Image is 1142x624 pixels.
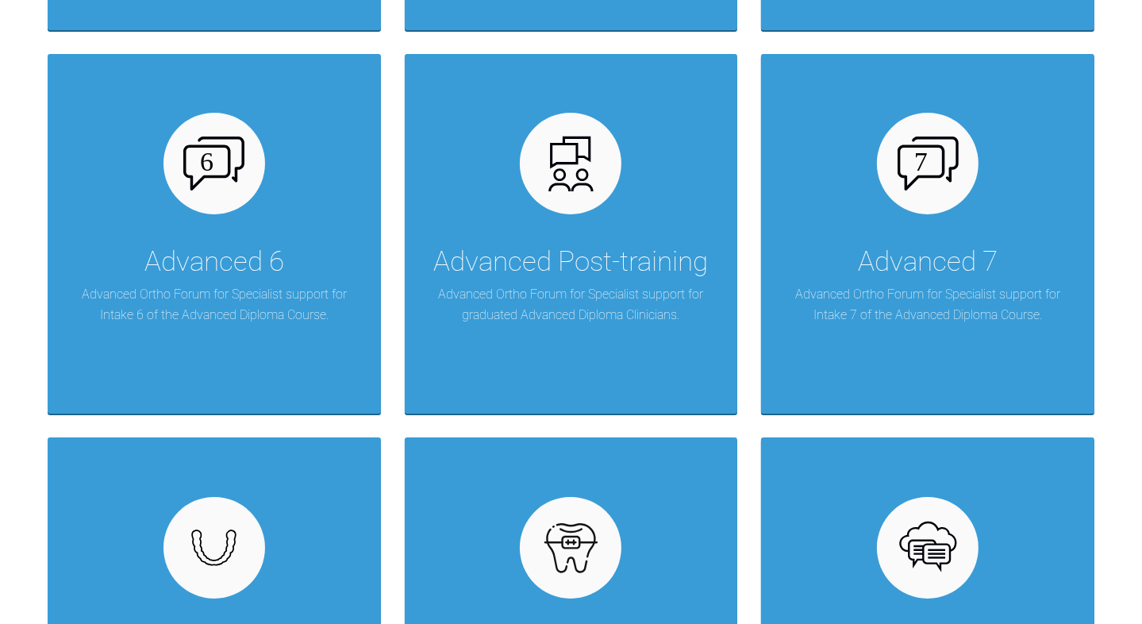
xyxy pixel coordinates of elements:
[858,240,998,284] div: Advanced 7
[183,137,244,191] img: advanced-6.cf6970cb.svg
[785,284,1071,325] p: Advanced Ortho Forum for Specialist support for Intake 7 of the Advanced Diploma Course.
[405,54,738,414] a: Advanced Post-trainingAdvanced Ortho Forum for Specialist support for graduated Advanced Diploma ...
[144,240,284,284] div: Advanced 6
[540,133,602,195] img: advanced.73cea251.svg
[48,54,381,414] a: Advanced 6Advanced Ortho Forum for Specialist support for Intake 6 of the Advanced Diploma Course.
[540,518,602,579] img: fixed.9f4e6236.svg
[183,525,244,571] img: removables.927eaa4e.svg
[761,54,1094,414] a: Advanced 7Advanced Ortho Forum for Specialist support for Intake 7 of the Advanced Diploma Course.
[429,284,714,325] p: Advanced Ortho Forum for Specialist support for graduated Advanced Diploma Clinicians.
[898,137,959,191] img: advanced-7.aa0834c3.svg
[71,284,357,325] p: Advanced Ortho Forum for Specialist support for Intake 6 of the Advanced Diploma Course.
[898,518,959,579] img: opensource.6e495855.svg
[433,240,708,284] div: Advanced Post-training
